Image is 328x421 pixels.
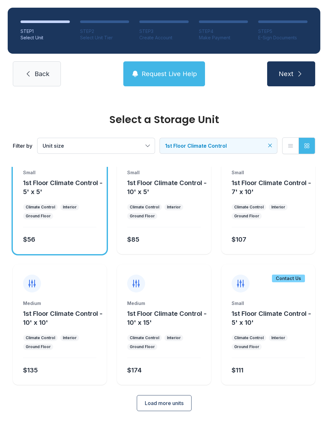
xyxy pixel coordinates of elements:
div: STEP 5 [258,28,307,35]
div: Climate Control [26,205,55,210]
button: Clear filters [267,142,273,149]
div: Medium [23,300,96,307]
button: 1st Floor Climate Control - 5' x 5' [23,178,104,196]
div: Climate Control [234,335,264,340]
button: 1st Floor Climate Control - 10' x 10' [23,309,104,327]
div: Small [232,169,305,176]
span: Request Live Help [142,69,197,78]
div: Make Payment [199,35,248,41]
div: Create Account [139,35,189,41]
div: Ground Floor [26,214,51,219]
div: Interior [167,205,181,210]
div: $174 [127,366,142,375]
div: Climate Control [234,205,264,210]
div: Small [232,300,305,307]
div: Ground Floor [130,344,155,349]
span: Next [279,69,293,78]
button: Unit size [37,138,155,153]
div: Medium [127,300,201,307]
div: Climate Control [26,335,55,340]
div: Interior [63,335,77,340]
div: Ground Floor [130,214,155,219]
div: STEP 3 [139,28,189,35]
div: Ground Floor [26,344,51,349]
div: Interior [63,205,77,210]
div: Select a Storage Unit [13,114,315,125]
div: STEP 1 [20,28,70,35]
div: Climate Control [130,335,159,340]
div: $107 [232,235,246,244]
button: 1st Floor Climate Control - 10' x 5' [127,178,208,196]
div: E-Sign Documents [258,35,307,41]
div: Select Unit [20,35,70,41]
div: STEP 4 [199,28,248,35]
div: Interior [167,335,181,340]
div: Ground Floor [234,214,259,219]
div: Interior [271,335,285,340]
button: 1st Floor Climate Control - 5' x 10' [232,309,313,327]
div: Small [127,169,201,176]
div: $135 [23,366,38,375]
div: $56 [23,235,35,244]
div: $111 [232,366,243,375]
span: 1st Floor Climate Control - 10' x 15' [127,310,207,326]
button: 1st Floor Climate Control - 10' x 15' [127,309,208,327]
span: 1st Floor Climate Control - 10' x 10' [23,310,102,326]
div: Contact Us [272,275,305,282]
div: Ground Floor [234,344,259,349]
span: 1st Floor Climate Control - 10' x 5' [127,179,207,196]
span: 1st Floor Climate Control - 5' x 10' [232,310,311,326]
div: Small [23,169,96,176]
span: 1st Floor Climate Control - 7' x 10' [232,179,311,196]
span: 1st Floor Climate Control [165,143,227,149]
button: 1st Floor Climate Control [160,138,277,153]
span: Load more units [145,399,184,407]
span: Back [35,69,49,78]
div: $85 [127,235,139,244]
span: Unit size [43,143,64,149]
div: Interior [271,205,285,210]
div: STEP 2 [80,28,129,35]
span: 1st Floor Climate Control - 5' x 5' [23,179,102,196]
div: Select Unit Tier [80,35,129,41]
div: Filter by [13,142,32,150]
button: 1st Floor Climate Control - 7' x 10' [232,178,313,196]
div: Climate Control [130,205,159,210]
